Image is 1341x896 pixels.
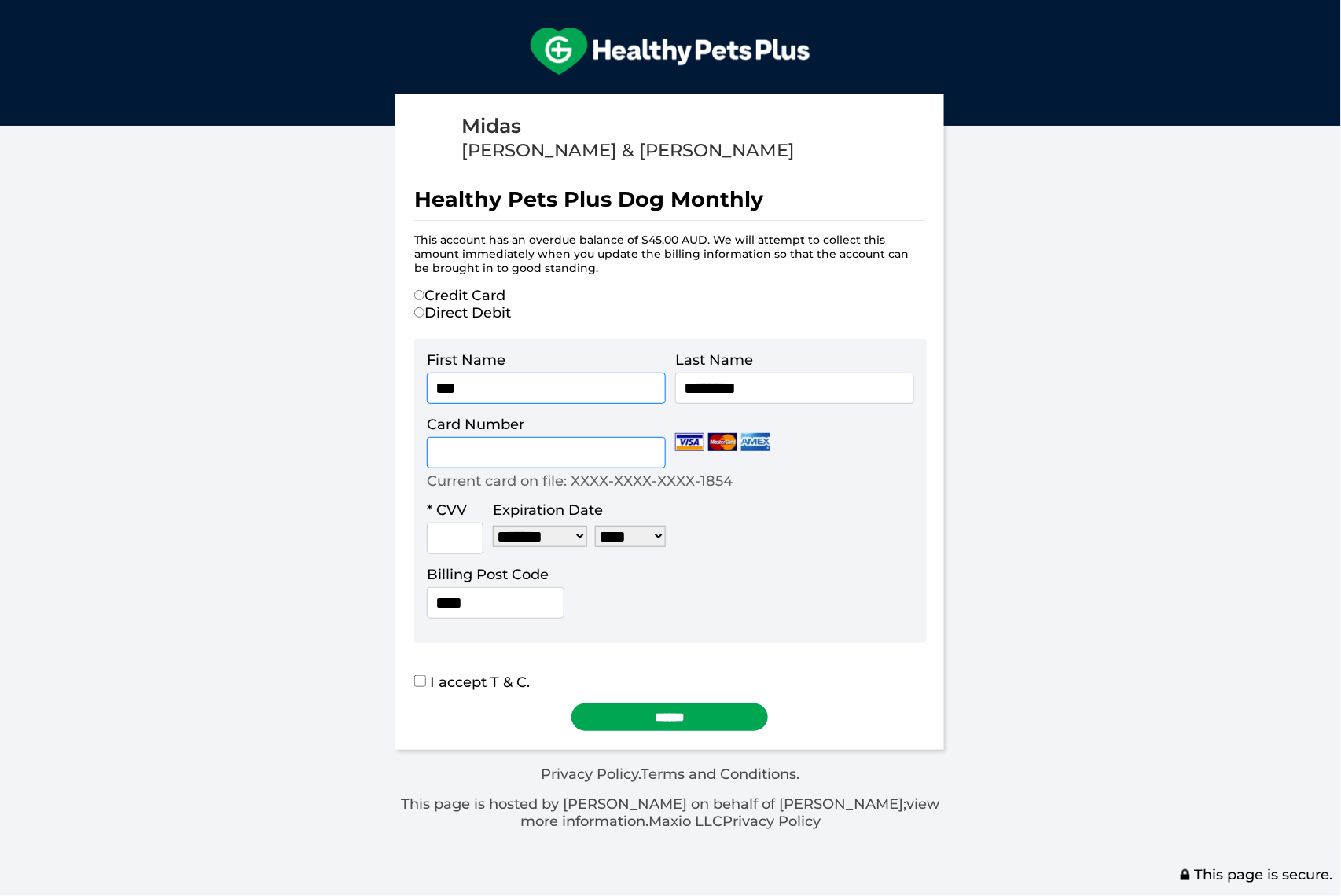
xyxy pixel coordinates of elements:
label: Direct Debit [414,304,511,321]
h1: Healthy Pets Plus Dog Monthly [414,178,925,221]
img: Mastercard [708,433,737,451]
a: Privacy Policy [722,813,821,830]
label: * CVV [427,501,467,519]
input: Credit Card [414,290,424,300]
p: This page is hosted by [PERSON_NAME] on behalf of [PERSON_NAME]; Maxio LLC [395,795,946,830]
label: Card Number [427,416,524,433]
label: I accept T & C. [414,674,530,691]
label: Billing Post Code [427,566,549,583]
label: Last Name [675,351,753,369]
img: Visa [675,433,704,451]
div: . . [395,766,946,830]
input: I accept T & C. [414,675,426,687]
img: Amex [741,433,770,451]
a: Terms and Conditions [641,766,797,783]
a: Privacy Policy [542,766,639,783]
span: This page is secure. [1179,866,1333,883]
a: view more information. [520,795,940,830]
label: Credit Card [414,287,505,304]
label: First Name [427,351,505,369]
div: [PERSON_NAME] & [PERSON_NAME] [461,139,795,162]
div: Midas [461,113,795,139]
input: Direct Debit [414,307,424,318]
p: This account has an overdue balance of $45.00 AUD. We will attempt to collect this amount immedia... [414,233,925,275]
p: Current card on file: XXXX-XXXX-XXXX-1854 [427,472,733,490]
label: Expiration Date [493,501,603,519]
